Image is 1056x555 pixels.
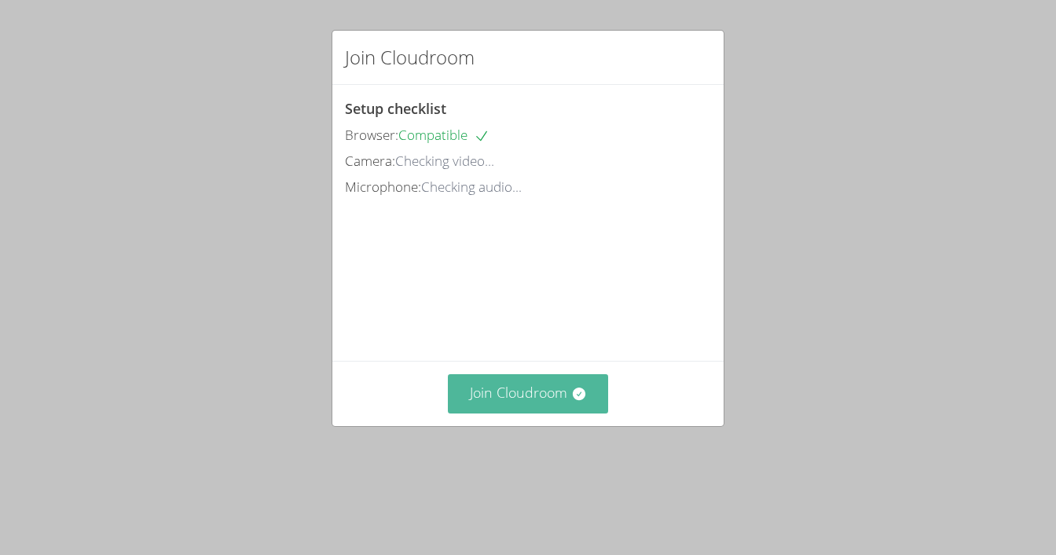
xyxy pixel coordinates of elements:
[345,178,421,196] span: Microphone:
[395,152,494,170] span: Checking video...
[345,152,395,170] span: Camera:
[345,126,398,144] span: Browser:
[345,43,475,72] h2: Join Cloudroom
[448,374,609,413] button: Join Cloudroom
[421,178,522,196] span: Checking audio...
[398,126,489,144] span: Compatible
[345,99,446,118] span: Setup checklist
